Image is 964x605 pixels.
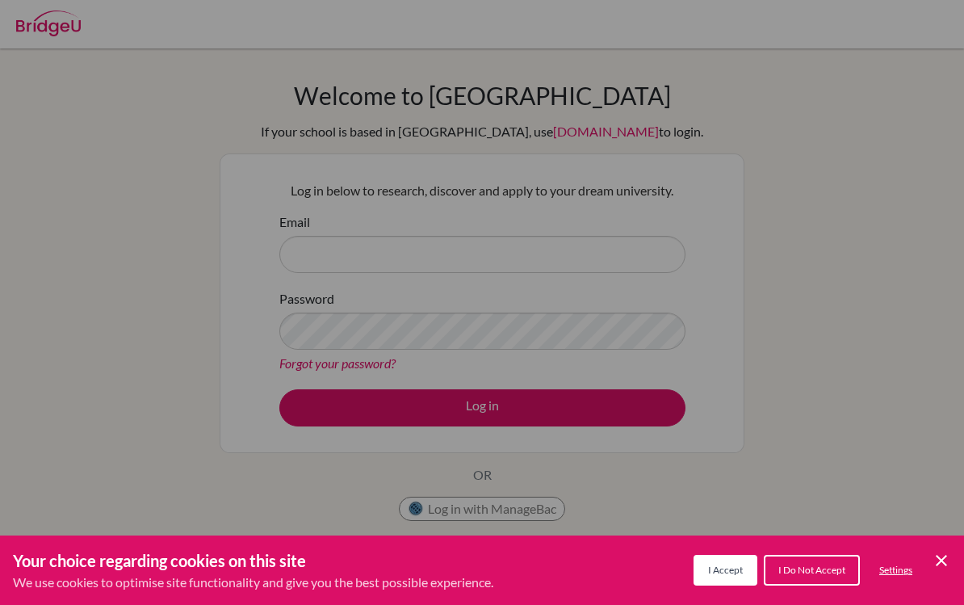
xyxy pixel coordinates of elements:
button: I Accept [694,555,757,586]
span: I Do Not Accept [778,564,845,576]
button: Save and close [932,551,951,570]
p: We use cookies to optimise site functionality and give you the best possible experience. [13,573,493,592]
h3: Your choice regarding cookies on this site [13,548,493,573]
span: Settings [879,564,912,576]
button: I Do Not Accept [764,555,860,586]
button: Settings [866,557,925,584]
span: I Accept [708,564,743,576]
